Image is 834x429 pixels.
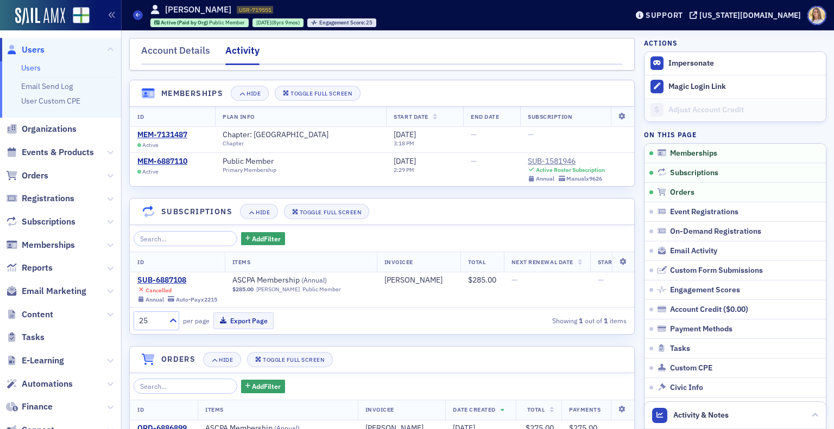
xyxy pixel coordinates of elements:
[670,168,718,178] span: Subscriptions
[22,285,86,297] span: Email Marketing
[146,296,164,303] div: Annual
[471,113,499,120] span: End Date
[161,88,223,99] h4: Memberships
[240,204,278,219] button: Hide
[670,285,740,295] span: Engagement Scores
[527,406,545,413] span: Total
[22,216,75,228] span: Subscriptions
[384,258,413,266] span: Invoicee
[22,239,75,251] span: Memberships
[256,286,300,293] a: [PERSON_NAME]
[22,309,53,321] span: Content
[256,19,300,26] div: (8yrs 9mos)
[6,216,75,228] a: Subscriptions
[241,232,286,246] button: AddFilter
[6,44,45,56] a: Users
[670,363,712,373] span: Custom CPE
[569,406,601,413] span: Payments
[134,379,237,394] input: Search…
[536,175,554,182] div: Annual
[15,8,65,25] img: SailAMX
[209,19,245,26] span: Public Member
[22,146,94,158] span: Events & Products
[511,258,573,266] span: Next Renewal Date
[161,206,232,217] h4: Subscriptions
[471,130,477,139] span: —
[241,380,286,393] button: AddFilter
[6,193,74,204] a: Registrations
[165,4,231,16] h1: [PERSON_NAME]
[670,227,761,236] span: On-Demand Registrations
[577,316,585,325] strong: 1
[302,286,341,293] div: Public Member
[699,10,801,20] div: [US_STATE][DOMAIN_NAME]
[137,130,187,140] a: MEM-7131487
[301,276,327,284] span: ( Annual )
[6,123,77,135] a: Organizations
[468,275,496,285] span: $285.00
[726,304,745,314] span: $0.00
[252,234,281,244] span: Add Filter
[511,275,517,285] span: —
[223,157,283,167] a: Public Member
[134,231,237,246] input: Search…
[668,105,820,115] div: Adjust Account Credit
[223,167,283,174] div: Primary Membership
[668,82,820,92] div: Magic Login Link
[161,354,195,365] h4: Orders
[6,401,53,413] a: Finance
[384,276,443,285] a: [PERSON_NAME]
[252,381,281,391] span: Add Filter
[6,309,53,321] a: Content
[598,258,632,266] span: Start Date
[670,207,738,217] span: Event Registrations
[319,20,373,26] div: 25
[6,170,48,182] a: Orders
[225,43,260,65] div: Activity
[22,44,45,56] span: Users
[161,19,209,26] span: Active (Paid by Org)
[300,209,361,215] div: Toggle Full Screen
[644,130,826,139] h4: On this page
[142,142,159,149] span: Active
[137,276,217,285] a: SUB-6887108
[6,146,94,158] a: Events & Products
[21,96,80,106] a: User Custom CPE
[528,157,605,167] a: SUB-1581946
[223,113,255,120] span: Plan Info
[22,262,53,274] span: Reports
[668,59,714,68] button: Impersonate
[231,86,269,101] button: Hide
[670,305,748,315] div: Account Credit ( )
[670,266,763,276] span: Custom Form Submissions
[365,406,394,413] span: Invoicee
[239,6,271,14] span: USR-719551
[22,355,64,367] span: E-Learning
[284,204,370,219] button: Toggle Full Screen
[384,276,453,285] span: Leah Mumpower
[139,315,163,326] div: 25
[141,43,210,63] div: Account Details
[646,10,683,20] div: Support
[670,383,703,393] span: Civic Info
[394,166,414,174] time: 2:29 PM
[21,81,73,91] a: Email Send Log
[137,406,144,413] span: ID
[468,258,486,266] span: Total
[22,378,73,390] span: Automations
[644,38,678,48] h4: Actions
[394,139,414,147] time: 3:18 PM
[137,157,187,167] a: MEM-6887110
[6,378,73,390] a: Automations
[670,344,690,354] span: Tasks
[176,296,217,303] div: Auto-Pay x2215
[6,355,64,367] a: E-Learning
[670,324,732,334] span: Payment Methods
[394,156,416,166] span: [DATE]
[319,19,367,26] span: Engagement Score :
[670,246,717,256] span: Email Activity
